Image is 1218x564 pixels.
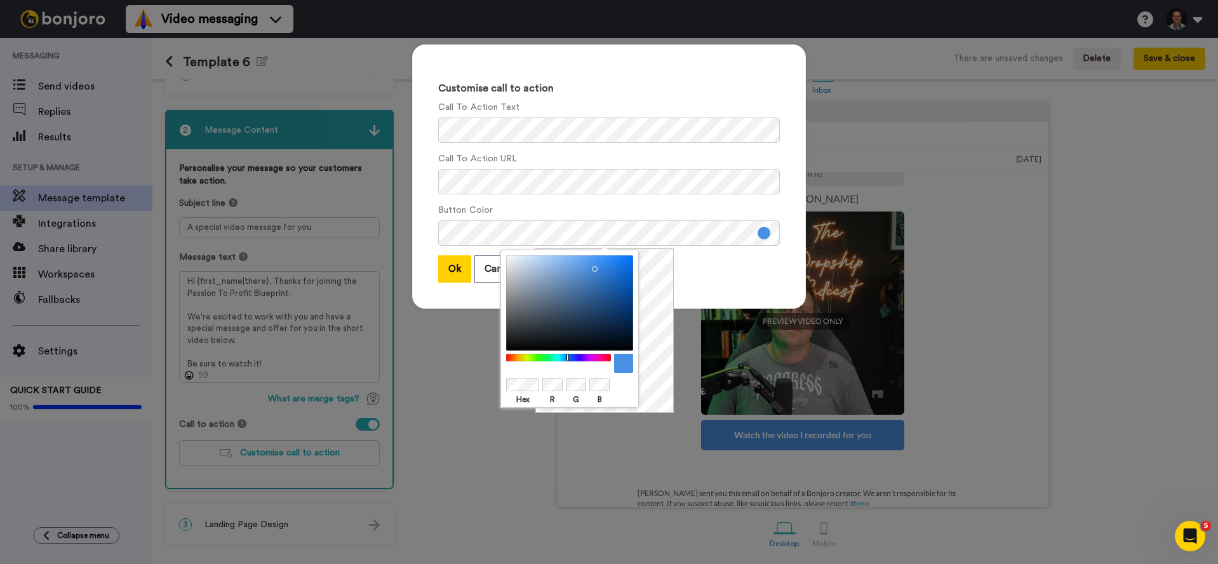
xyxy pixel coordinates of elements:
[506,394,539,405] label: Hex
[474,255,525,283] button: Cancel
[438,83,780,95] h3: Customise call to action
[566,394,586,405] label: G
[1175,521,1205,551] iframe: Intercom live chat
[438,204,493,217] label: Button Color
[438,152,517,166] label: Call To Action URL
[542,394,563,405] label: R
[438,255,471,283] button: Ok
[1201,521,1211,531] span: 5
[438,101,520,114] label: Call To Action Text
[589,394,610,405] label: B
